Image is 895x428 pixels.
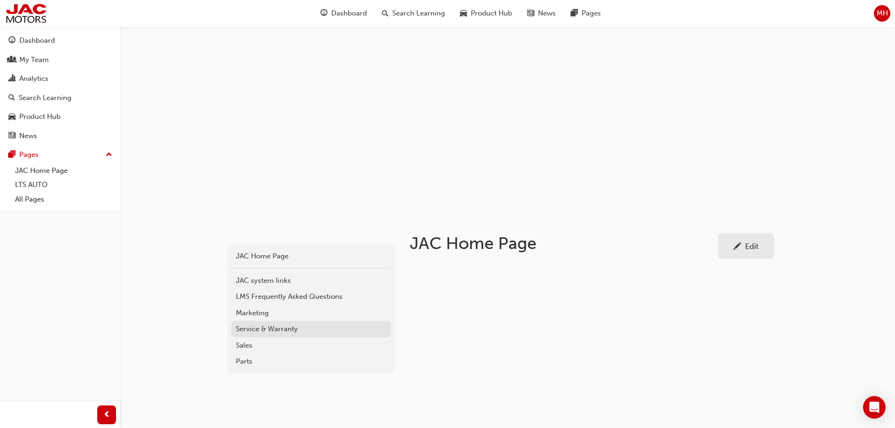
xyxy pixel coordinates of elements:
[236,308,386,319] div: Marketing
[11,163,116,178] a: JAC Home Page
[236,324,386,335] div: Service & Warranty
[11,178,116,192] a: LTS AUTO
[374,4,452,23] a: search-iconSearch Learning
[392,8,445,19] span: Search Learning
[236,275,386,286] div: JAC system links
[231,272,391,289] a: JAC system links
[8,37,16,45] span: guage-icon
[745,241,759,251] div: Edit
[8,94,15,102] span: search-icon
[320,8,327,19] span: guage-icon
[313,4,374,23] a: guage-iconDashboard
[19,111,61,122] div: Product Hub
[733,242,741,252] span: pencil-icon
[874,5,890,22] button: MH
[231,353,391,370] a: Parts
[19,93,71,103] div: Search Learning
[231,321,391,337] a: Service & Warranty
[8,56,16,64] span: people-icon
[410,233,718,254] h1: JAC Home Page
[4,51,116,69] a: My Team
[571,8,578,19] span: pages-icon
[8,151,16,159] span: pages-icon
[231,305,391,321] a: Marketing
[236,251,386,262] div: JAC Home Page
[8,75,16,83] span: chart-icon
[19,149,39,160] div: Pages
[718,233,774,259] a: Edit
[471,8,512,19] span: Product Hub
[4,32,116,49] a: Dashboard
[4,89,116,107] a: Search Learning
[877,8,888,19] span: MH
[106,149,112,161] span: up-icon
[231,248,391,265] a: JAC Home Page
[520,4,563,23] a: news-iconNews
[4,30,116,146] button: DashboardMy TeamAnalyticsSearch LearningProduct HubNews
[103,409,110,421] span: prev-icon
[19,131,37,141] div: News
[236,356,386,367] div: Parts
[11,192,116,207] a: All Pages
[863,396,886,419] div: Open Intercom Messenger
[19,54,49,65] div: My Team
[582,8,601,19] span: Pages
[231,288,391,305] a: LMS Frequently Asked Questions
[4,146,116,163] button: Pages
[8,113,16,121] span: car-icon
[563,4,608,23] a: pages-iconPages
[231,337,391,354] a: Sales
[382,8,389,19] span: search-icon
[5,3,47,24] img: jac-portal
[19,35,55,46] div: Dashboard
[236,340,386,351] div: Sales
[19,73,48,84] div: Analytics
[460,8,467,19] span: car-icon
[331,8,367,19] span: Dashboard
[4,70,116,87] a: Analytics
[8,132,16,140] span: news-icon
[527,8,534,19] span: news-icon
[236,291,386,302] div: LMS Frequently Asked Questions
[4,127,116,145] a: News
[452,4,520,23] a: car-iconProduct Hub
[4,108,116,125] a: Product Hub
[538,8,556,19] span: News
